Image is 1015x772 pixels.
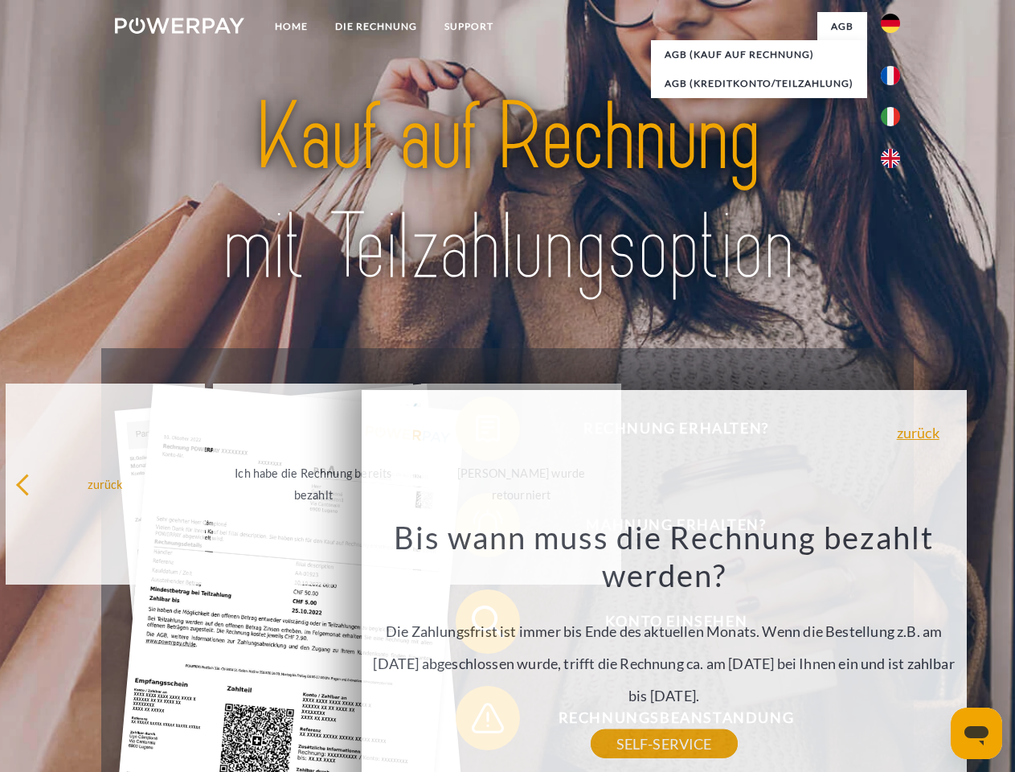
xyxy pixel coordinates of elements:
img: it [881,107,900,126]
img: logo-powerpay-white.svg [115,18,244,34]
div: Ich habe die Rechnung bereits bezahlt [223,462,403,506]
h3: Bis wann muss die Rechnung bezahlt werden? [370,518,957,595]
a: SUPPORT [431,12,507,41]
a: SELF-SERVICE [591,729,738,758]
a: zurück [897,425,939,440]
a: Home [261,12,321,41]
a: AGB (Kauf auf Rechnung) [651,40,867,69]
img: fr [881,66,900,85]
img: en [881,149,900,168]
div: Die Zahlungsfrist ist immer bis Ende des aktuellen Monats. Wenn die Bestellung z.B. am [DATE] abg... [370,518,957,744]
a: agb [817,12,867,41]
a: DIE RECHNUNG [321,12,431,41]
iframe: Schaltfläche zum Öffnen des Messaging-Fensters [951,708,1002,759]
div: zurück [15,473,196,495]
img: title-powerpay_de.svg [153,77,862,308]
img: de [881,14,900,33]
a: AGB (Kreditkonto/Teilzahlung) [651,69,867,98]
